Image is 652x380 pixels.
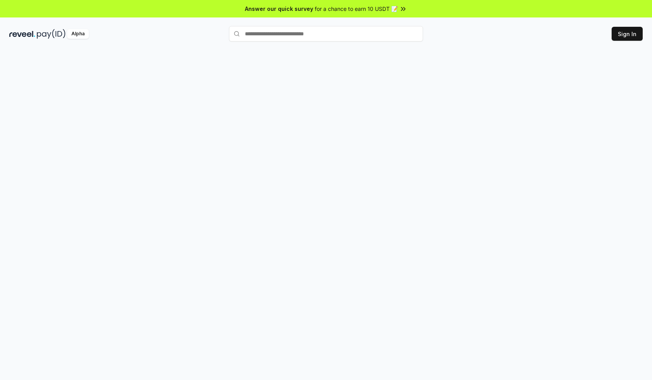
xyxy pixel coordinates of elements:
[9,29,35,39] img: reveel_dark
[37,29,66,39] img: pay_id
[245,5,313,13] span: Answer our quick survey
[315,5,398,13] span: for a chance to earn 10 USDT 📝
[67,29,89,39] div: Alpha
[612,27,643,41] button: Sign In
